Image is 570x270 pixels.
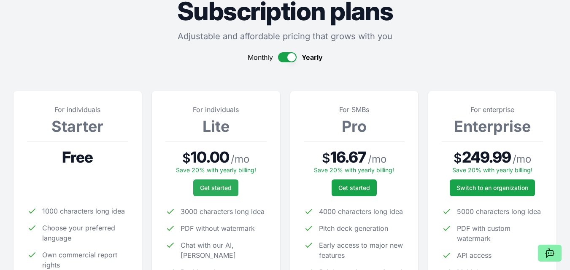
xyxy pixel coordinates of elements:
span: 249.99 [462,149,511,166]
h3: Lite [165,118,267,135]
span: PDF without watermark [181,223,255,233]
span: Pitch deck generation [319,223,388,233]
span: 4000 characters long idea [319,206,403,217]
span: Choose your preferred language [42,223,128,243]
button: Get started [193,179,238,196]
span: 10.00 [191,149,229,166]
span: $ [454,150,462,166]
span: / mo [513,152,531,166]
h3: Pro [304,118,405,135]
span: Get started [200,184,232,192]
span: Yearly [302,52,323,62]
span: Free [62,149,93,166]
span: Save 20% with yearly billing! [452,166,532,174]
p: For enterprise [442,104,543,115]
span: Get started [338,184,370,192]
a: Switch to an organization [450,179,535,196]
span: API access [457,250,492,260]
h3: Enterprise [442,118,543,135]
span: 5000 characters long idea [457,206,541,217]
span: $ [322,150,330,166]
p: For SMBs [304,104,405,115]
span: Monthly [248,52,273,62]
span: Save 20% with yearly billing! [314,166,394,174]
p: Adjustable and affordable pricing that grows with you [14,30,556,42]
span: 3000 characters long idea [181,206,265,217]
span: Early access to major new features [319,240,405,260]
p: For individuals [165,104,267,115]
p: For individuals [27,104,128,115]
span: 16.67 [330,149,367,166]
span: Save 20% with yearly billing! [176,166,256,174]
button: Get started [332,179,377,196]
span: Chat with our AI, [PERSON_NAME] [181,240,267,260]
span: $ [182,150,191,166]
h3: Starter [27,118,128,135]
span: / mo [368,152,386,166]
span: Own commercial report rights [42,250,128,270]
span: 1000 characters long idea [42,206,125,216]
span: PDF with custom watermark [457,223,543,243]
span: / mo [231,152,249,166]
